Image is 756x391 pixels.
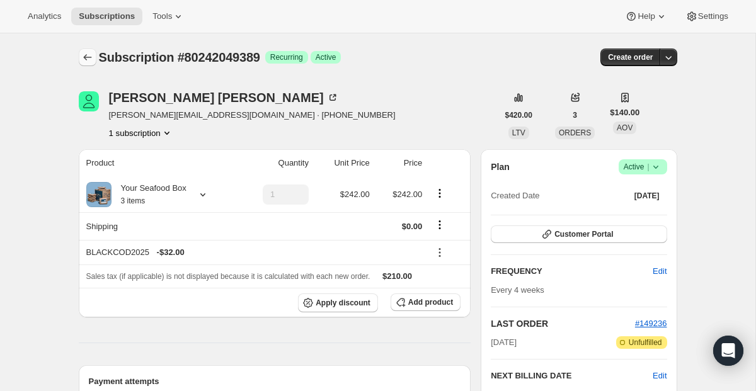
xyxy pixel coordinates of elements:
[635,319,667,328] a: #149236
[653,370,667,382] button: Edit
[312,149,374,177] th: Unit Price
[573,110,577,120] span: 3
[430,186,450,200] button: Product actions
[237,149,312,177] th: Quantity
[79,149,237,177] th: Product
[374,149,427,177] th: Price
[491,161,510,173] h2: Plan
[635,317,667,330] button: #149236
[624,161,662,173] span: Active
[316,52,336,62] span: Active
[79,11,135,21] span: Subscriptions
[491,190,539,202] span: Created Date
[109,127,173,139] button: Product actions
[71,8,142,25] button: Subscriptions
[86,272,370,281] span: Sales tax (if applicable) is not displayed because it is calculated with each new order.
[491,225,667,243] button: Customer Portal
[89,375,461,388] h2: Payment attempts
[698,11,728,21] span: Settings
[617,8,675,25] button: Help
[505,110,532,120] span: $420.00
[109,109,396,122] span: [PERSON_NAME][EMAIL_ADDRESS][DOMAIN_NAME] · [PHONE_NUMBER]
[491,370,653,382] h2: NEXT BILLING DATE
[559,128,591,137] span: ORDERS
[20,8,69,25] button: Analytics
[112,182,186,207] div: Your Seafood Box
[512,128,525,137] span: LTV
[109,91,339,104] div: [PERSON_NAME] [PERSON_NAME]
[86,246,423,259] div: BLACKCOD2025
[491,265,653,278] h2: FREQUENCY
[86,182,112,207] img: product img
[713,336,743,366] div: Open Intercom Messenger
[391,293,461,311] button: Add product
[157,246,185,259] span: - $32.00
[99,50,260,64] span: Subscription #80242049389
[382,271,412,281] span: $210.00
[678,8,736,25] button: Settings
[647,162,649,172] span: |
[491,285,544,295] span: Every 4 weeks
[79,48,96,66] button: Subscriptions
[79,212,237,240] th: Shipping
[28,11,61,21] span: Analytics
[629,337,662,348] span: Unfulfilled
[145,8,192,25] button: Tools
[491,336,517,349] span: [DATE]
[610,106,639,119] span: $140.00
[634,191,660,201] span: [DATE]
[617,123,633,132] span: AOV
[498,106,540,124] button: $420.00
[408,297,453,307] span: Add product
[270,52,303,62] span: Recurring
[79,91,99,111] span: Vicki McCracken
[600,48,660,66] button: Create order
[121,196,146,205] small: 3 items
[638,11,655,21] span: Help
[340,190,370,199] span: $242.00
[402,222,423,231] span: $0.00
[430,218,450,232] button: Shipping actions
[554,229,613,239] span: Customer Portal
[392,190,422,199] span: $242.00
[627,187,667,205] button: [DATE]
[608,52,653,62] span: Create order
[645,261,674,281] button: Edit
[298,293,378,312] button: Apply discount
[565,106,585,124] button: 3
[491,317,635,330] h2: LAST ORDER
[316,298,370,308] span: Apply discount
[653,265,667,278] span: Edit
[152,11,172,21] span: Tools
